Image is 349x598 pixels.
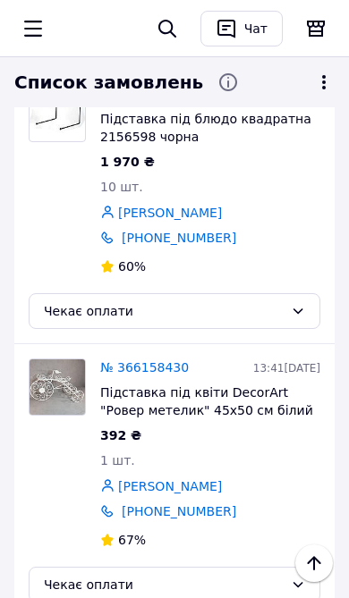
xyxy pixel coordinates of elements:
[118,477,222,495] a: [PERSON_NAME]
[118,533,146,547] span: 67%
[241,15,271,42] div: Чат
[200,11,283,46] button: Чат
[30,359,85,415] img: Фото товару
[122,504,236,518] a: [PHONE_NUMBER]
[100,453,135,467] span: 1 шт.
[100,385,313,417] span: Підставка під квіти DecorArt "Ровер метелик" 45x50 см білий
[100,428,141,442] span: 392 ₴
[44,301,284,321] div: Чекає оплати
[295,544,333,582] button: Наверх
[118,204,222,222] a: [PERSON_NAME]
[118,259,146,274] span: 60%
[29,358,86,416] a: Фото товару
[30,88,85,139] img: Фото товару
[122,231,236,245] a: [PHONE_NUMBER]
[100,180,143,194] span: 10 шт.
[100,155,155,169] span: 1 970 ₴
[29,85,86,142] a: Фото товару
[100,360,189,375] a: № 366158430
[14,70,203,96] span: Список замовлень
[100,112,311,144] span: Підставка під блюдо квадратна 2156598 чорна
[44,575,284,594] div: Чекає оплати
[253,362,320,375] span: 13:41[DATE]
